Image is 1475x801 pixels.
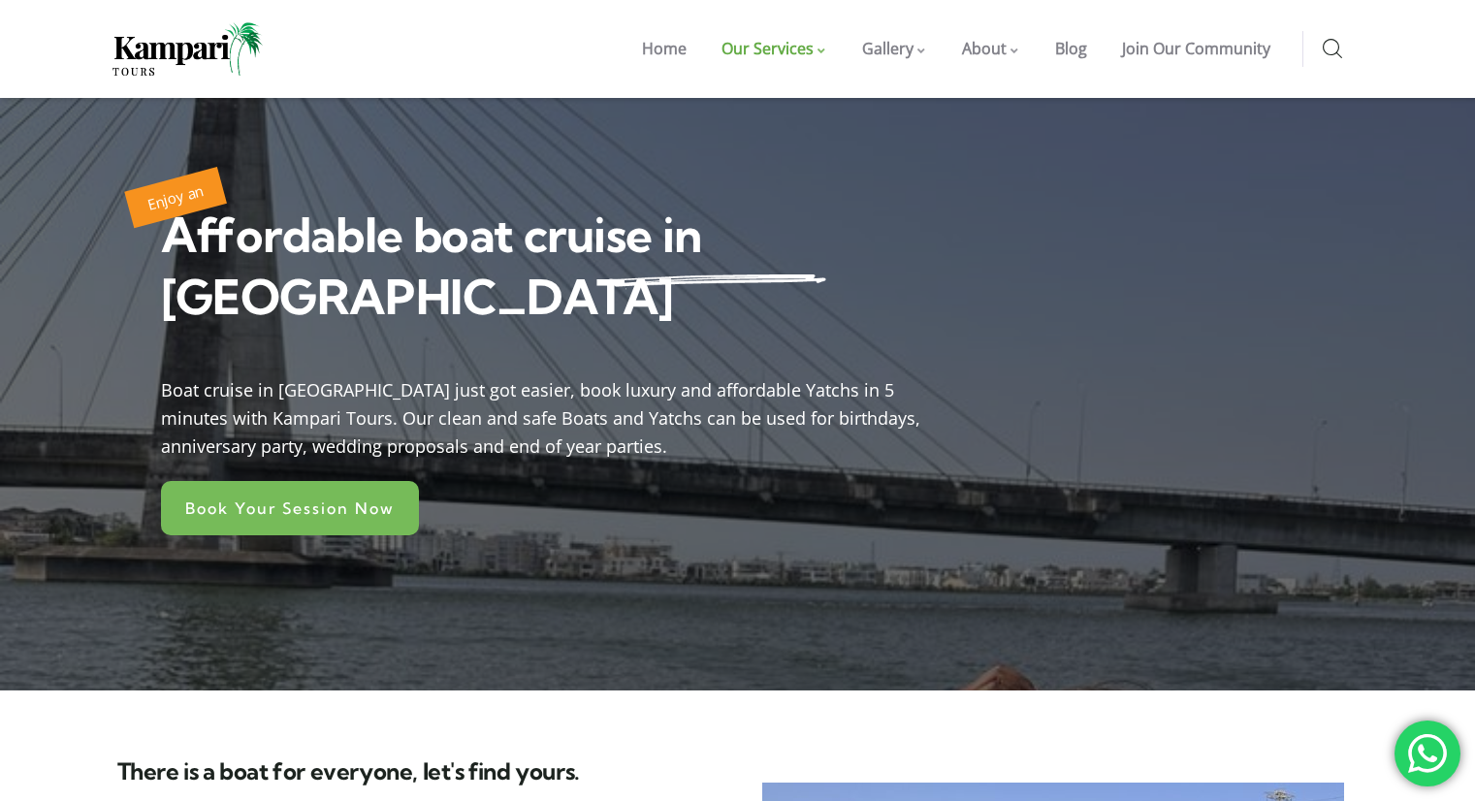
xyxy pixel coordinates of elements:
[1395,721,1460,786] div: 'Get
[112,22,263,76] img: Home
[161,481,419,535] a: Book Your Session Now
[642,38,687,59] span: Home
[161,206,702,326] span: Affordable boat cruise in [GEOGRAPHIC_DATA]
[185,500,395,516] span: Book Your Session Now
[1122,38,1270,59] span: Join Our Community
[962,38,1007,59] span: About
[144,180,205,214] span: Enjoy an
[862,38,914,59] span: Gallery
[117,759,728,783] h3: There is a boat for everyone, let's find yours.
[1055,38,1087,59] span: Blog
[721,38,814,59] span: Our Services
[161,367,937,460] div: Boat cruise in [GEOGRAPHIC_DATA] just got easier, book luxury and affordable Yatchs in 5 minutes ...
